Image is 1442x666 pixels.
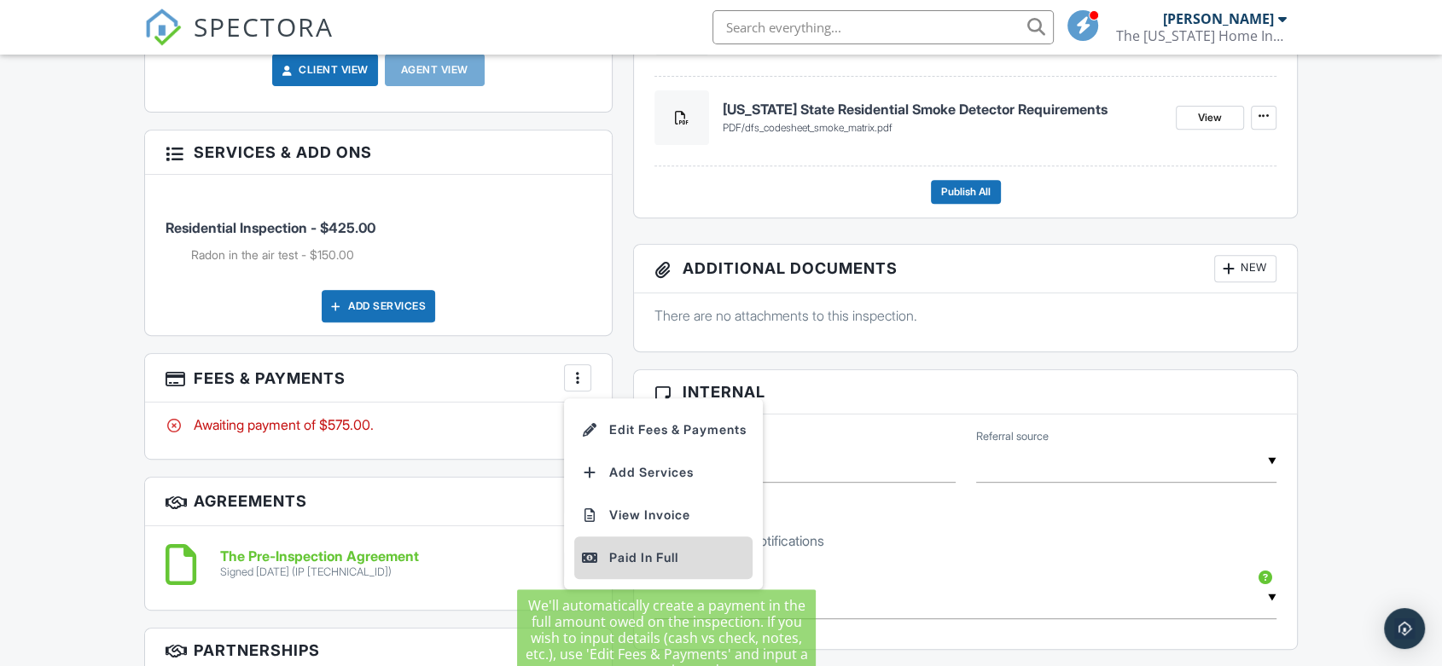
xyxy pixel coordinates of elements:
[166,188,591,276] li: Service: Residential Inspection
[634,245,1297,293] h3: Additional Documents
[1384,608,1425,649] div: Open Intercom Messenger
[634,370,1297,414] h3: Internal
[191,246,591,264] li: Add on: Radon in the air test
[166,219,375,236] span: Residential Inspection - $425.00
[144,23,334,59] a: SPECTORA
[166,415,591,434] div: Awaiting payment of $575.00.
[322,290,435,322] div: Add Services
[145,478,612,526] h3: Agreements
[278,61,369,78] a: Client View
[1163,10,1274,27] div: [PERSON_NAME]
[220,549,419,565] h6: The Pre-Inspection Agreement
[144,9,182,46] img: The Best Home Inspection Software - Spectora
[220,565,419,579] div: Signed [DATE] (IP [TECHNICAL_ID])
[220,549,419,579] a: The Pre-Inspection Agreement Signed [DATE] (IP [TECHNICAL_ID])
[1214,255,1276,282] div: New
[712,10,1054,44] input: Search everything...
[194,9,334,44] span: SPECTORA
[976,429,1049,444] label: Referral source
[654,306,1276,325] p: There are no attachments to this inspection.
[145,354,612,402] h3: Fees & Payments
[1116,27,1287,44] div: The Vermont Home Inspection Company LLC
[145,130,612,175] h3: Services & Add ons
